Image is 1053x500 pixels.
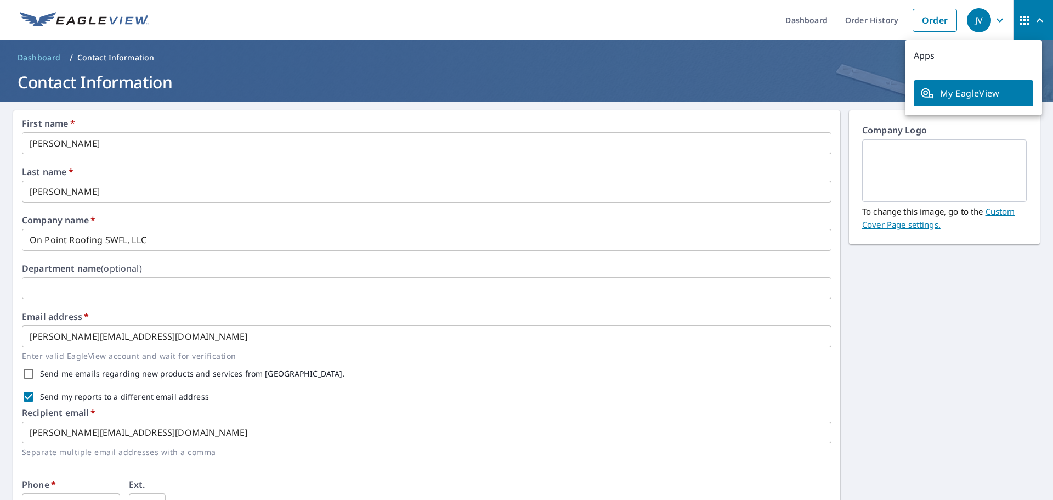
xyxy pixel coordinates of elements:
p: To change this image, go to the [862,202,1027,231]
span: Dashboard [18,52,61,63]
label: Email address [22,312,89,321]
nav: breadcrumb [13,49,1040,66]
a: My EagleView [914,80,1033,106]
a: Order [913,9,957,32]
label: Last name [22,167,73,176]
label: First name [22,119,75,128]
p: Enter valid EagleView account and wait for verification [22,350,824,362]
p: Contact Information [77,52,155,63]
p: Company Logo [862,123,1027,139]
label: Send me emails regarding new products and services from [GEOGRAPHIC_DATA]. [40,370,345,378]
a: Dashboard [13,49,65,66]
img: EmptyCustomerLogo.png [875,141,1014,200]
label: Phone [22,480,56,489]
p: Separate multiple email addresses with a comma [22,446,824,458]
label: Company name [22,216,95,224]
div: JV [967,8,991,32]
li: / [70,51,73,64]
label: Recipient email [22,408,96,417]
img: EV Logo [20,12,149,29]
label: Ext. [129,480,145,489]
label: Send my reports to a different email address [40,393,209,401]
p: Apps [905,40,1042,71]
label: Department name [22,264,142,273]
b: (optional) [101,262,142,274]
span: My EagleView [920,87,1027,100]
h1: Contact Information [13,71,1040,93]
